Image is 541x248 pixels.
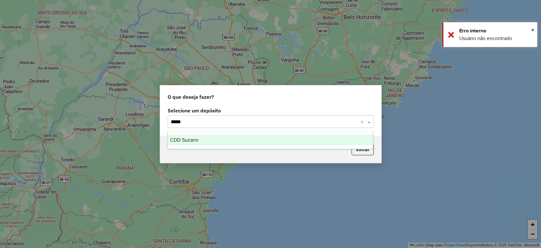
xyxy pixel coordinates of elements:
div: Erro interno [459,27,532,35]
div: Usuário não encontrado [459,35,532,42]
span: CDD Suzano [170,137,198,143]
button: Close [531,25,534,35]
label: Selecione um depósito [168,107,374,114]
span: × [531,26,534,33]
span: Clear all [360,118,366,125]
ng-dropdown-panel: Options list [167,131,373,149]
span: O que deseja fazer? [168,93,214,101]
